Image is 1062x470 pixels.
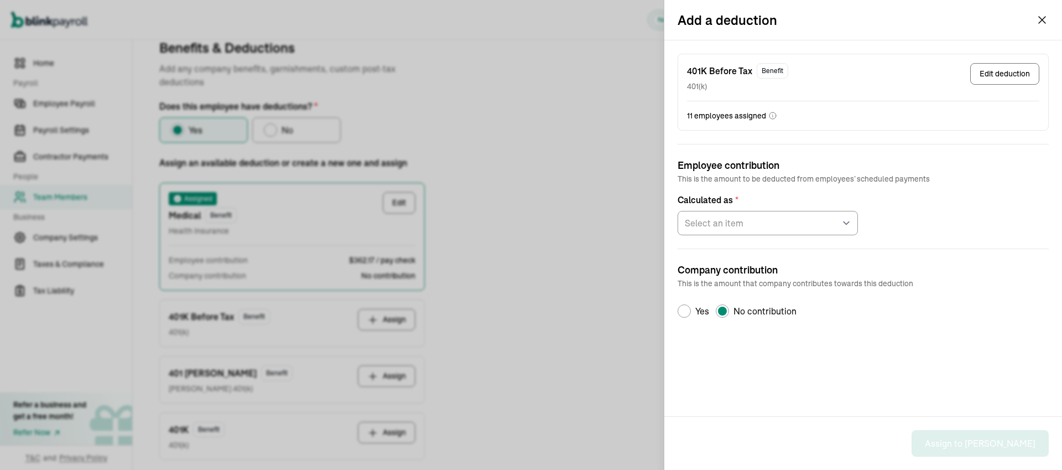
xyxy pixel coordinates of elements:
[757,63,788,79] span: Benefit
[695,304,709,318] span: Yes
[678,158,1049,173] h4: Employee contribution
[912,430,1049,457] button: Assign to [PERSON_NAME]
[687,64,752,78] span: 401K Before Tax
[678,193,858,206] label: Calculated as
[678,262,1049,278] h4: Company contribution
[733,304,796,318] span: No contribution
[678,298,1049,318] div: Default Radio Group Label
[970,63,1039,85] button: Edit deduction
[678,278,1049,289] p: This is the amount that company contributes towards this deduction
[687,110,766,121] span: 11 employees assigned
[678,173,1049,184] p: This is the amount to be deducted from employees’ scheduled payments
[678,11,777,29] h2: Add a deduction
[687,81,788,92] span: 401(k)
